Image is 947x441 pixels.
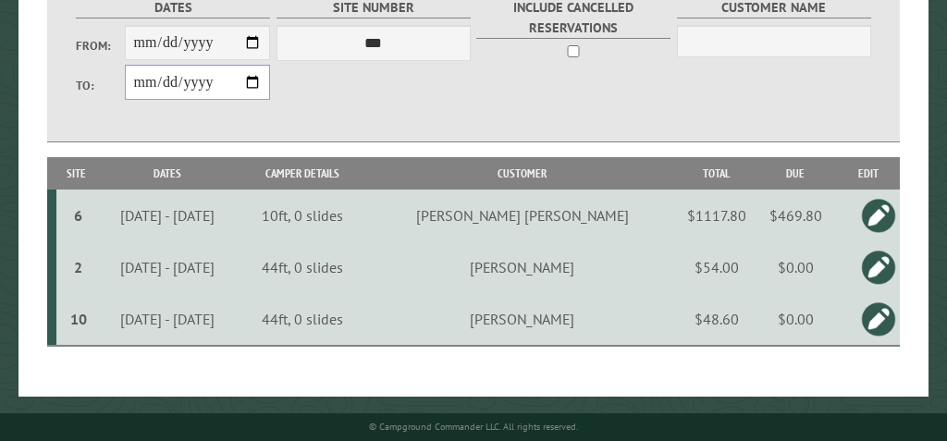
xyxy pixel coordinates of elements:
[754,293,838,346] td: $0.00
[240,293,365,346] td: 44ft, 0 slides
[365,190,680,241] td: [PERSON_NAME] [PERSON_NAME]
[64,310,92,328] div: 10
[240,190,365,241] td: 10ft, 0 slides
[369,421,578,433] small: © Campground Commander LLC. All rights reserved.
[680,157,754,190] th: Total
[754,241,838,293] td: $0.00
[838,157,900,190] th: Edit
[64,258,92,276] div: 2
[98,206,237,225] div: [DATE] - [DATE]
[365,293,680,346] td: [PERSON_NAME]
[95,157,240,190] th: Dates
[240,241,365,293] td: 44ft, 0 slides
[754,157,838,190] th: Due
[754,190,838,241] td: $469.80
[680,190,754,241] td: $1117.80
[365,157,680,190] th: Customer
[98,310,237,328] div: [DATE] - [DATE]
[365,241,680,293] td: [PERSON_NAME]
[98,258,237,276] div: [DATE] - [DATE]
[680,241,754,293] td: $54.00
[64,206,92,225] div: 6
[240,157,365,190] th: Camper Details
[76,37,125,55] label: From:
[56,157,95,190] th: Site
[76,77,125,94] label: To:
[680,293,754,346] td: $48.60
